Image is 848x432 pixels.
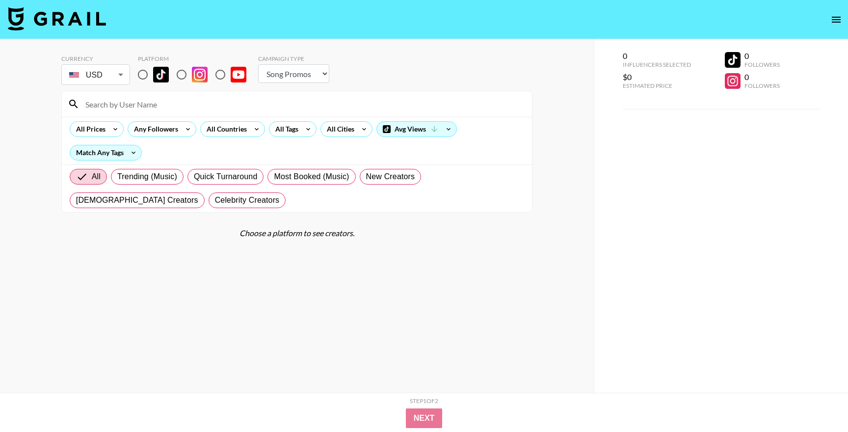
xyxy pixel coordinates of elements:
button: Next [406,408,443,428]
div: Avg Views [377,122,456,136]
button: open drawer [826,10,846,29]
span: Most Booked (Music) [274,171,349,183]
img: YouTube [231,67,246,82]
span: New Creators [366,171,415,183]
div: 0 [623,51,691,61]
img: Instagram [192,67,208,82]
div: Choose a platform to see creators. [61,228,532,238]
div: All Cities [321,122,356,136]
div: 0 [744,51,780,61]
div: Currency [61,55,130,62]
div: Followers [744,82,780,89]
div: USD [63,66,128,83]
span: All [92,171,101,183]
div: All Prices [70,122,107,136]
span: [DEMOGRAPHIC_DATA] Creators [76,194,198,206]
iframe: Drift Widget Chat Controller [799,383,836,420]
span: Trending (Music) [117,171,177,183]
div: Match Any Tags [70,145,141,160]
div: Estimated Price [623,82,691,89]
div: Platform [138,55,254,62]
div: 0 [744,72,780,82]
input: Search by User Name [79,96,526,112]
div: All Countries [201,122,249,136]
div: All Tags [269,122,300,136]
div: Influencers Selected [623,61,691,68]
div: Campaign Type [258,55,329,62]
img: Grail Talent [8,7,106,30]
div: Step 1 of 2 [410,397,438,405]
div: Followers [744,61,780,68]
div: Any Followers [128,122,180,136]
div: $0 [623,72,691,82]
span: Celebrity Creators [215,194,280,206]
span: Quick Turnaround [194,171,258,183]
img: TikTok [153,67,169,82]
